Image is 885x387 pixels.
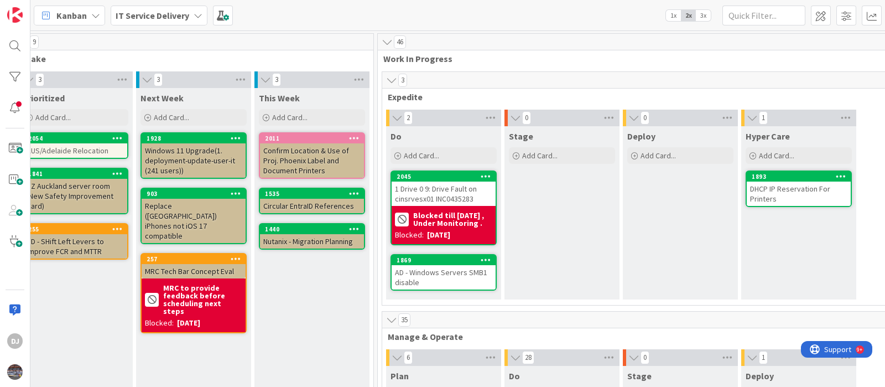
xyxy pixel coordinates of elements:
[747,172,851,182] div: 1893
[154,73,163,86] span: 3
[265,225,364,233] div: 1440
[404,111,413,125] span: 2
[666,10,681,21] span: 1x
[154,112,189,122] span: Add Card...
[722,6,805,25] input: Quick Filter...
[259,92,300,104] span: This Week
[22,92,65,104] span: Prioritized
[404,351,413,364] span: 6
[142,254,246,264] div: 257
[746,370,774,381] span: Deploy
[260,133,364,143] div: 2011
[142,133,246,143] div: 1928
[681,10,696,21] span: 2x
[395,229,424,241] div: Blocked:
[752,173,851,180] div: 1893
[260,143,364,178] div: Confirm Location & Use of Proj. Phoenix Label and Document Printers
[397,256,496,264] div: 1869
[142,133,246,178] div: 1928Windows 11 Upgrade(1. deployment-update-user-it (241 users))
[260,199,364,213] div: Circular EntraID References
[398,74,407,87] span: 3
[398,313,410,327] span: 35
[641,111,649,125] span: 0
[140,92,184,104] span: Next Week
[392,255,496,290] div: 1869AD - Windows Servers SMB1 disable
[627,131,655,142] span: Deploy
[392,265,496,290] div: AD - Windows Servers SMB1 disable
[23,169,127,179] div: 1841
[260,133,364,178] div: 2011Confirm Location & Use of Proj. Phoenix Label and Document Printers
[23,133,127,143] div: 2054
[394,35,406,49] span: 46
[265,190,364,198] div: 1535
[260,224,364,249] div: 1440Nutanix - Migration Planning
[23,133,127,158] div: 2054AUS/Adelaide Relocation
[28,170,127,178] div: 1841
[35,112,71,122] span: Add Card...
[759,351,768,364] span: 1
[260,189,364,199] div: 1535
[35,73,44,86] span: 3
[7,364,23,380] img: avatar
[23,169,127,213] div: 1841NZ Auckland server room (New Safety Improvement Card)
[142,199,246,243] div: Replace ([GEOGRAPHIC_DATA]) iPhones not iOS 17 compatible
[696,10,711,21] span: 3x
[147,135,246,142] div: 1928
[522,111,531,125] span: 0
[142,264,246,278] div: MRC Tech Bar Concept Eval
[522,351,534,364] span: 28
[260,189,364,213] div: 1535Circular EntraID References
[391,131,402,142] span: Do
[116,10,189,21] b: IT Service Delivery
[759,111,768,125] span: 1
[23,143,127,158] div: AUS/Adelaide Relocation
[272,73,281,86] span: 3
[147,255,246,263] div: 257
[404,151,439,161] span: Add Card...
[19,53,360,64] span: Intake
[30,35,39,49] span: 9
[142,189,246,243] div: 903Replace ([GEOGRAPHIC_DATA]) iPhones not iOS 17 compatible
[747,182,851,206] div: DHCP IP Reservation For Printers
[147,190,246,198] div: 903
[260,224,364,234] div: 1440
[759,151,794,161] span: Add Card...
[272,112,308,122] span: Add Card...
[641,151,676,161] span: Add Card...
[392,172,496,182] div: 2045
[23,234,127,259] div: SD - SHift Left Levers to Improve FCR and MTTR
[56,9,87,22] span: Kanban
[23,224,127,259] div: 255SD - SHift Left Levers to Improve FCR and MTTR
[163,284,242,315] b: MRC to provide feedback before scheduling next steps
[260,234,364,249] div: Nutanix - Migration Planning
[747,172,851,206] div: 1893DHCP IP Reservation For Printers
[522,151,558,161] span: Add Card...
[177,317,200,329] div: [DATE]
[28,135,127,142] div: 2054
[7,7,23,23] img: Visit kanbanzone.com
[142,189,246,199] div: 903
[145,317,174,329] div: Blocked:
[397,173,496,180] div: 2045
[265,135,364,142] div: 2011
[392,172,496,206] div: 20451 Drive 0 9: Drive Fault on cinsrvesx01 INC0435283
[392,255,496,265] div: 1869
[23,224,127,234] div: 255
[392,182,496,206] div: 1 Drive 0 9: Drive Fault on cinsrvesx01 INC0435283
[56,4,61,13] div: 9+
[142,143,246,178] div: Windows 11 Upgrade(1. deployment-update-user-it (241 users))
[627,370,652,381] span: Stage
[142,254,246,278] div: 257MRC Tech Bar Concept Eval
[427,229,450,241] div: [DATE]
[23,179,127,213] div: NZ Auckland server room (New Safety Improvement Card)
[641,351,649,364] span: 0
[413,211,492,227] b: Blocked till [DATE] , Under Monitoring .
[746,131,790,142] span: Hyper Care
[509,370,520,381] span: Do
[7,333,23,349] div: DJ
[28,225,127,233] div: 255
[509,131,533,142] span: Stage
[23,2,50,15] span: Support
[391,370,409,381] span: Plan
